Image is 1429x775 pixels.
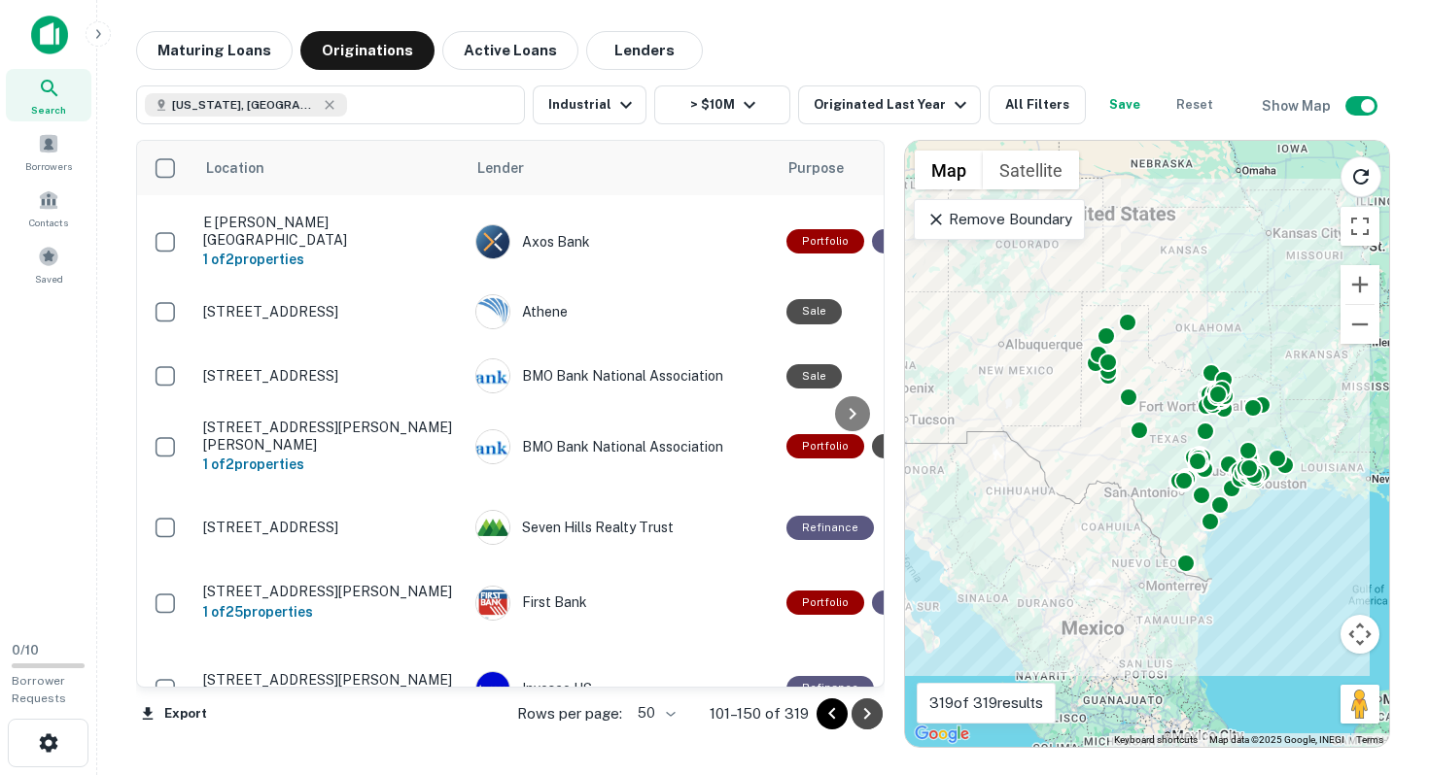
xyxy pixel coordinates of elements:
[926,208,1071,231] p: Remove Boundary
[786,516,874,540] div: This loan purpose was for refinancing
[203,249,456,270] h6: 1 of 2 properties
[852,698,883,729] button: Go to next page
[786,590,864,615] div: This is a portfolio loan with 25 properties
[476,511,509,544] img: picture
[29,215,68,230] span: Contacts
[476,587,509,620] img: picture
[25,158,72,174] span: Borrowers
[1209,734,1344,745] span: Map data ©2025 Google, INEGI
[6,125,91,178] a: Borrowers
[1114,733,1198,747] button: Keyboard shortcuts
[12,643,39,657] span: 0 / 10
[910,722,974,747] a: Open this area in Google Maps (opens a new window)
[476,672,509,705] img: picture
[466,141,777,195] th: Lender
[777,141,969,195] th: Purpose
[475,224,767,259] div: Axos Bank
[1332,620,1429,713] iframe: Chat Widget
[1341,305,1379,344] button: Zoom out
[6,182,91,234] a: Contacts
[475,671,767,706] div: Invesco US
[1341,156,1381,197] button: Reload search area
[442,31,578,70] button: Active Loans
[710,702,809,725] p: 101–150 of 319
[475,358,767,393] div: BMO Bank National Association
[476,295,509,328] img: picture
[477,156,524,180] span: Lender
[1341,615,1379,654] button: Map camera controls
[586,31,703,70] button: Lenders
[300,31,435,70] button: Originations
[476,359,509,392] img: picture
[786,434,864,458] div: This is a portfolio loan with 2 properties
[872,434,927,458] div: Sale
[817,698,848,729] button: Go to previous page
[31,102,66,118] span: Search
[517,702,622,725] p: Rows per page:
[475,510,767,545] div: Seven Hills Realty Trust
[1262,95,1334,117] h6: Show Map
[475,429,767,464] div: BMO Bank National Association
[915,151,983,189] button: Show street map
[193,141,466,195] th: Location
[203,583,456,600] p: [STREET_ADDRESS][PERSON_NAME]
[476,225,509,258] img: picture
[929,691,1043,715] p: 319 of 319 results
[203,419,456,454] p: [STREET_ADDRESS][PERSON_NAME][PERSON_NAME]
[786,676,874,700] div: This loan purpose was for refinancing
[872,229,959,253] div: This loan purpose was for refinancing
[136,699,212,728] button: Export
[910,722,974,747] img: Google
[203,454,456,475] h6: 1 of 2 properties
[872,590,959,615] div: This loan purpose was for refinancing
[1094,85,1156,124] button: Save your search to get updates of matches that match your search criteria.
[12,674,66,705] span: Borrower Requests
[136,31,293,70] button: Maturing Loans
[205,156,290,180] span: Location
[203,601,456,623] h6: 1 of 25 properties
[788,156,869,180] span: Purpose
[1164,85,1226,124] button: Reset
[989,85,1086,124] button: All Filters
[786,364,842,388] div: Sale
[983,151,1079,189] button: Show satellite imagery
[203,671,456,706] p: [STREET_ADDRESS][PERSON_NAME][PERSON_NAME]
[136,85,525,124] button: [US_STATE], [GEOGRAPHIC_DATA]
[203,214,456,249] p: E [PERSON_NAME][GEOGRAPHIC_DATA]
[786,299,842,323] div: Sale
[475,586,767,621] div: First Bank
[798,85,981,124] button: Originated Last Year
[476,430,509,463] img: picture
[630,699,679,727] div: 50
[203,303,456,320] p: [STREET_ADDRESS]
[786,229,864,253] div: This is a portfolio loan with 2 properties
[654,85,790,124] button: > $10M
[203,367,456,385] p: [STREET_ADDRESS]
[1341,265,1379,304] button: Zoom in
[31,16,68,54] img: capitalize-icon.png
[35,271,63,286] span: Saved
[6,238,91,290] a: Saved
[203,519,456,536] p: [STREET_ADDRESS]
[1356,734,1383,745] a: Terms (opens in new tab)
[533,85,646,124] button: Industrial
[475,294,767,329] div: Athene
[172,96,318,114] span: [US_STATE], [GEOGRAPHIC_DATA]
[6,69,91,121] a: Search
[814,93,972,117] div: Originated Last Year
[905,141,1389,747] div: 0 0
[1341,207,1379,246] button: Toggle fullscreen view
